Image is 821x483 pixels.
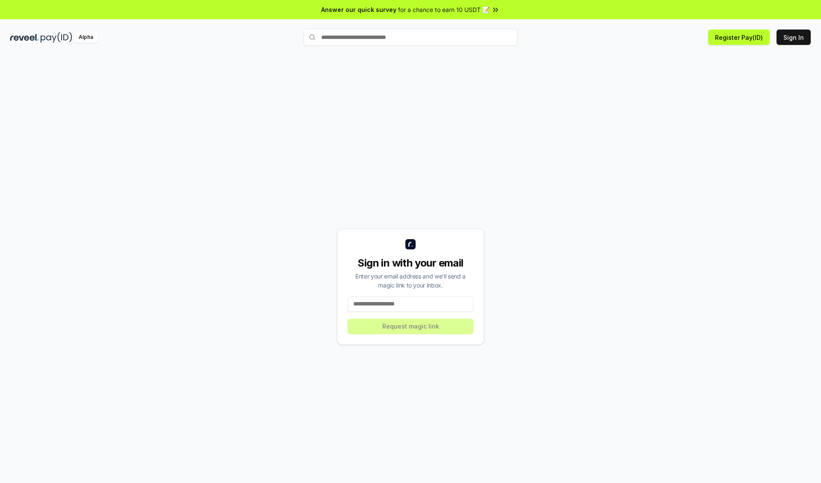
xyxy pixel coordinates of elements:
span: for a chance to earn 10 USDT 📝 [398,5,490,14]
img: reveel_dark [10,32,39,43]
div: Enter your email address and we’ll send a magic link to your inbox. [348,272,473,290]
button: Register Pay(ID) [708,30,770,45]
div: Sign in with your email [348,256,473,270]
button: Sign In [777,30,811,45]
img: logo_small [405,239,416,249]
img: pay_id [41,32,72,43]
div: Alpha [74,32,98,43]
span: Answer our quick survey [321,5,396,14]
